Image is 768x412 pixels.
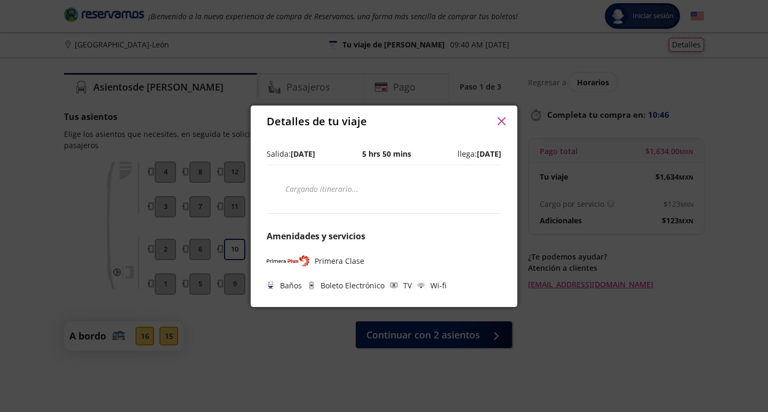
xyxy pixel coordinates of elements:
p: Baños [280,280,302,291]
p: llega: [458,148,501,159]
p: Amenidades y servicios [267,230,501,243]
p: TV [403,280,412,291]
p: Primera Clase [315,255,364,266]
em: Cargando itinerario ... [285,184,358,194]
p: Boleto Electrónico [321,280,385,291]
img: PRIMERA PLUS [267,253,309,269]
b: [DATE] [477,149,501,159]
b: [DATE] [291,149,315,159]
p: Salida: [267,148,315,159]
p: Wi-fi [430,280,446,291]
p: 5 hrs 50 mins [362,148,411,159]
p: Detalles de tu viaje [267,114,367,130]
